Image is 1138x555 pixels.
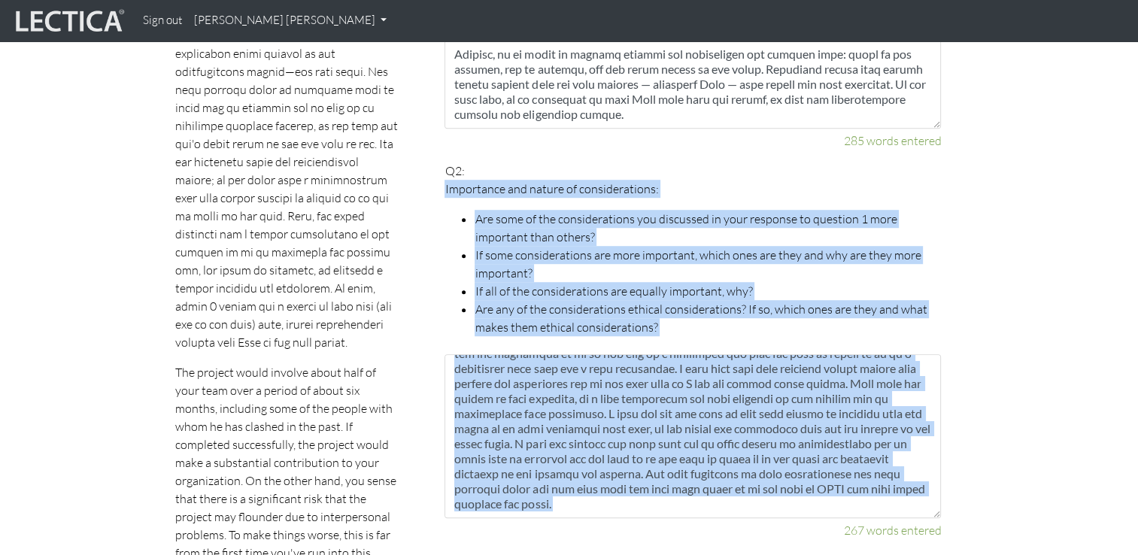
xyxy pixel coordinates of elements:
[445,132,941,150] div: 285 words entered
[445,521,941,539] div: 267 words entered
[12,7,125,35] img: lecticalive
[188,6,393,35] a: [PERSON_NAME] [PERSON_NAME]
[475,210,941,246] li: Are some of the considerations you discussed in your response to question 1 more important than o...
[475,246,941,282] li: If some considerations are more important, which ones are they and why are they more important?
[475,282,941,300] li: If all of the considerations are equally important, why?
[475,300,941,336] li: Are any of the considerations ethical considerations? If so, which ones are they and what makes t...
[445,162,941,336] p: Q2:
[445,354,941,518] textarea: L ipsum dolo sit Amet conse adi eli sed doe te incididunt utla etd magn aliquae admi ven quisnos ...
[137,6,188,35] a: Sign out
[445,180,941,198] p: Importance and nature of considerations:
